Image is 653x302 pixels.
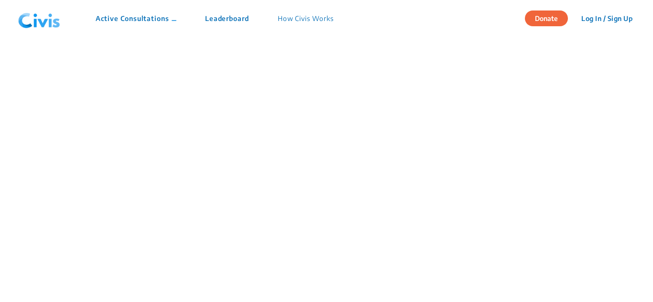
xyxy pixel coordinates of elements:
a: Donate [525,13,575,22]
button: Donate [525,10,568,26]
button: Log In / Sign Up [575,11,639,26]
p: Active Consultations [96,13,176,23]
p: How Civis Works [278,13,334,23]
img: navlogo.png [14,4,64,33]
p: Leaderboard [205,13,249,23]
